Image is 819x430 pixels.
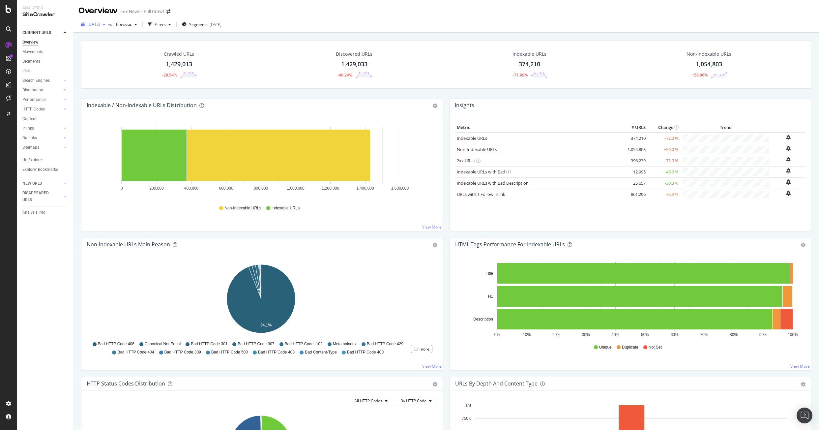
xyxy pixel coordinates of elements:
div: -28.54% [162,72,177,78]
div: Search Engines [22,77,50,84]
text: 94.1% [260,323,272,327]
td: 1,054,803 [621,144,647,155]
div: Open Intercom Messenger [797,408,812,423]
td: +3.3 % [647,189,680,200]
text: 1,400,000 [356,186,374,191]
a: Sitemaps [22,144,62,151]
text: 400,000 [184,186,199,191]
a: CURRENT URLS [22,29,62,36]
span: Bad HTTP Code 500 [211,350,248,355]
span: Bad HTTP Code 307 [238,341,274,347]
a: Inlinks [22,125,62,132]
td: -46.6 % [647,166,680,177]
a: View More [422,224,442,230]
text: 80% [730,332,738,337]
td: -72.0 % [647,133,680,144]
td: 396,239 [621,155,647,166]
a: Visits [22,68,39,75]
button: Previous [113,19,140,30]
text: 600,000 [219,186,233,191]
a: Content [22,115,68,122]
div: Segments [22,58,40,65]
span: Bad HTTP Code 400 [347,350,384,355]
text: 200,000 [149,186,164,191]
div: Indexable URLs [512,51,546,57]
div: 374,210 [519,60,540,69]
div: Overview [22,39,38,46]
a: Explorer Bookmarks [22,166,68,173]
span: 2025 Aug. 7th [87,21,100,27]
svg: A chart. [455,262,803,338]
a: Indexable URLs with Bad Description [457,180,529,186]
span: Previous [113,21,132,27]
div: Crawled URLs [164,51,194,57]
div: Discovered URLs [336,51,372,57]
div: Analytics [22,5,68,11]
text: H1 [488,294,493,299]
div: Content [22,115,37,122]
div: bell-plus [786,168,791,173]
div: bell-plus [786,146,791,151]
div: bell-plus [786,179,791,185]
text: 20% [552,332,560,337]
a: Performance [22,96,62,103]
text: 800,000 [254,186,268,191]
a: Indexable URLs with Bad H1 [457,169,512,175]
a: URLs with 1 Follow Inlink [457,191,505,197]
div: Outlinks [22,135,37,141]
text: 1M [465,403,471,408]
td: -72.9 % [647,155,680,166]
button: Segments[DATE] [179,19,224,30]
td: +59.0 % [647,144,680,155]
div: gear [801,243,805,247]
div: [DATE] [210,22,221,27]
span: Non-Indexable URLs [224,205,261,211]
div: CURRENT URLS [22,29,51,36]
text: 1,200,000 [322,186,339,191]
text: 0 [121,186,123,191]
div: Visits [22,68,32,75]
text: 10% [523,332,531,337]
text: 100% [788,332,798,337]
a: View More [422,363,442,369]
div: gear [801,382,805,386]
a: Outlinks [22,135,62,141]
a: 2xx URLs [457,158,475,164]
td: -30.3 % [647,177,680,189]
text: 40% [611,332,619,337]
th: Metric [455,123,621,133]
a: Analysis Info [22,209,68,216]
span: Bad HTTP Code 406 [98,341,134,347]
svg: A chart. [87,262,435,338]
button: [DATE] [78,19,108,30]
span: By HTTP Code [400,398,426,404]
a: NEW URLS [22,180,62,187]
div: DISAPPEARED URLS [22,190,56,203]
svg: A chart. [87,123,435,199]
span: Bad HTTP Code 301 [191,341,227,347]
div: gear [433,382,437,386]
span: Unique [599,345,612,350]
span: vs [108,21,113,27]
div: bell-plus [786,135,791,140]
a: HTTP Codes [22,106,62,113]
th: Change [647,123,680,133]
div: HTML Tags Performance for Indexable URLs [455,241,565,248]
div: -49.24% [337,72,352,78]
div: Performance [22,96,45,103]
div: Fox News - Full Crawl [120,8,164,15]
div: 1,054,803 [696,60,722,69]
button: All HTTP Codes [349,396,393,406]
text: 750K [461,416,471,421]
a: Segments [22,58,68,65]
div: Inlinks [22,125,34,132]
td: 374,210 [621,133,647,144]
div: +58.96% [692,72,708,78]
span: All HTTP Codes [354,398,382,404]
span: Meta noindex [333,341,357,347]
text: Title [485,271,493,276]
span: Segments [189,22,208,27]
text: Description [473,317,493,322]
text: 0% [494,332,500,337]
